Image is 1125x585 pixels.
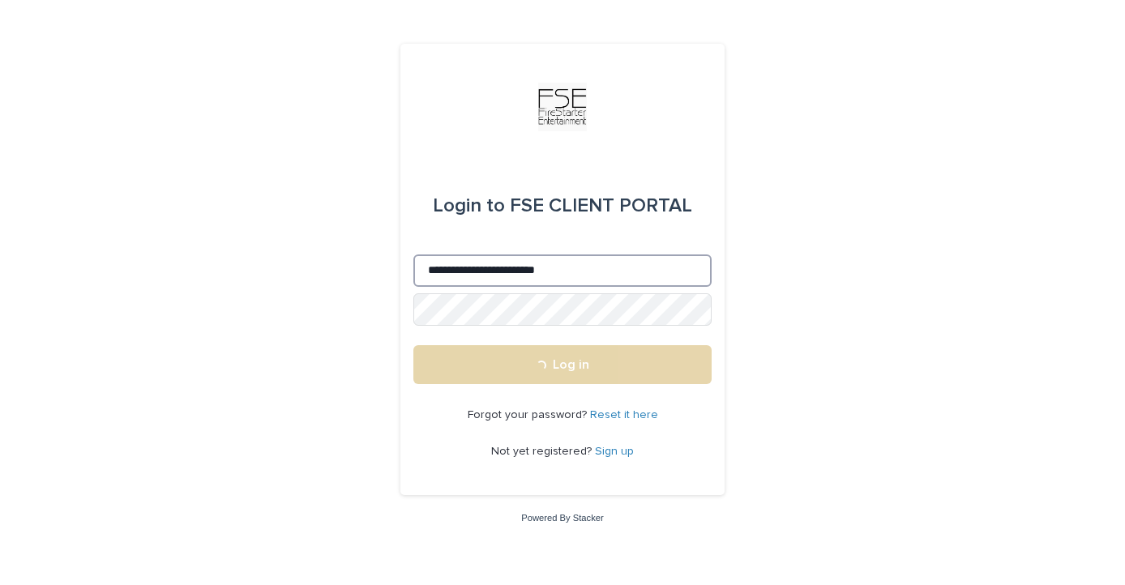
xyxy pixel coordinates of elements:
[491,446,595,457] span: Not yet registered?
[590,409,658,421] a: Reset it here
[468,409,590,421] span: Forgot your password?
[521,513,603,523] a: Powered By Stacker
[433,196,505,216] span: Login to
[595,446,634,457] a: Sign up
[538,83,587,131] img: Km9EesSdRbS9ajqhBzyo
[433,183,692,228] div: FSE CLIENT PORTAL
[553,358,589,371] span: Log in
[413,345,712,384] button: Log in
